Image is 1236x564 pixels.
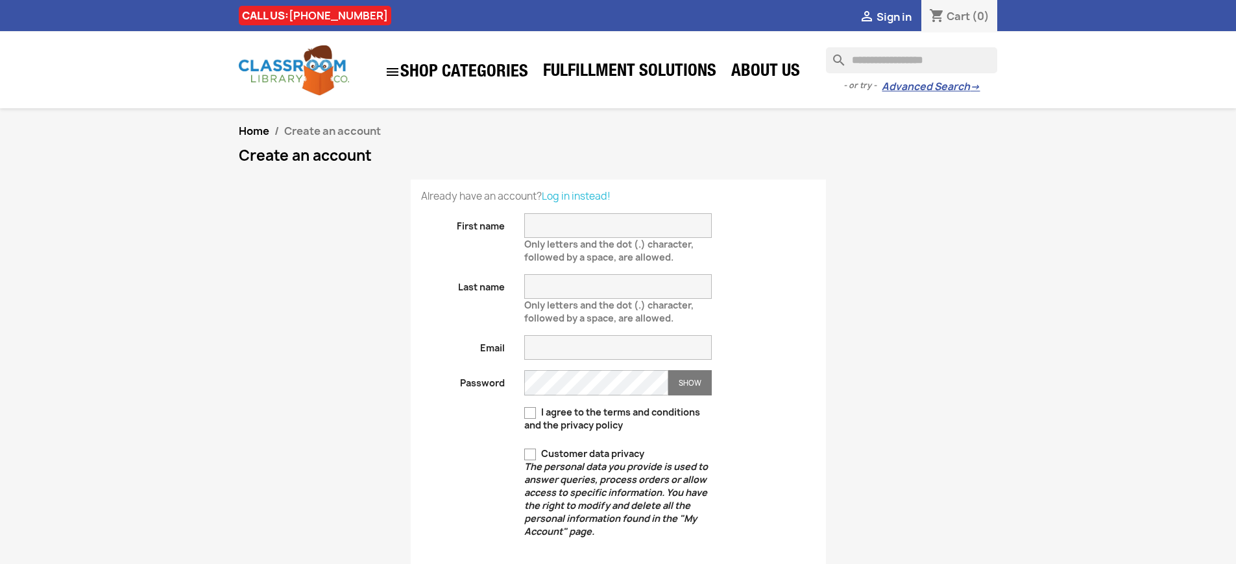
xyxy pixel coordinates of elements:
button: Show [668,370,712,395]
a: Fulfillment Solutions [537,60,723,86]
input: Password input [524,370,668,395]
i:  [859,10,875,25]
span: - or try - [843,79,882,92]
i: shopping_cart [929,9,945,25]
label: Last name [411,274,515,294]
a: Home [239,124,269,138]
a: [PHONE_NUMBER] [289,8,388,23]
label: Customer data privacy [524,447,712,538]
input: Search [826,47,997,73]
span: Cart [947,9,970,23]
label: First name [411,213,515,233]
a: SHOP CATEGORIES [378,58,535,86]
em: The personal data you provide is used to answer queries, process orders or allow access to specif... [524,460,708,537]
div: CALL US: [239,6,391,25]
h1: Create an account [239,148,998,163]
label: Email [411,335,515,355]
i:  [385,64,400,80]
span: Create an account [284,124,381,138]
span: Only letters and the dot (.) character, followed by a space, are allowed. [524,294,694,324]
span: Only letters and the dot (.) character, followed by a space, are allowed. [524,233,694,263]
span: (0) [972,9,989,23]
a: About Us [725,60,806,86]
span: → [970,80,980,93]
img: Classroom Library Company [239,45,349,95]
span: Sign in [877,10,912,24]
a:  Sign in [859,10,912,24]
i: search [826,47,842,63]
label: I agree to the terms and conditions and the privacy policy [524,406,712,432]
a: Advanced Search→ [882,80,980,93]
p: Already have an account? [421,190,816,203]
a: Log in instead! [542,189,611,203]
label: Password [411,370,515,390]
